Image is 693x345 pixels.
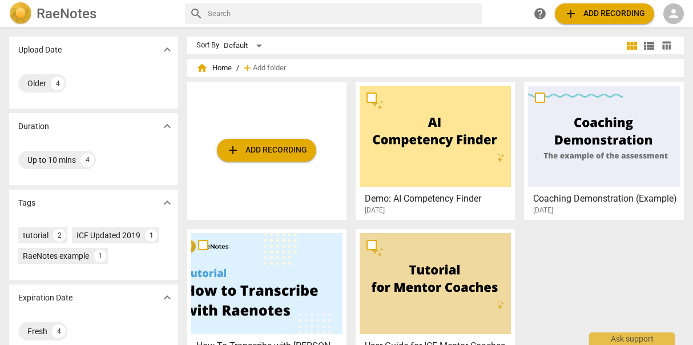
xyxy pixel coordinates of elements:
span: expand_more [160,43,174,57]
span: add [226,143,240,157]
div: RaeNotes example [23,250,89,262]
button: Table view [658,37,675,54]
p: Tags [18,197,35,209]
div: Fresh [27,326,47,337]
span: table_chart [661,40,672,51]
div: ICF Updated 2019 [76,230,140,241]
div: Default [224,37,266,55]
span: Add folder [253,64,286,73]
div: tutorial [23,230,49,241]
span: Home [196,62,232,74]
span: expand_more [160,119,174,133]
span: search [190,7,203,21]
div: 2 [53,229,66,242]
span: view_module [625,39,639,53]
span: add [241,62,253,74]
span: add [564,7,578,21]
button: Upload [217,139,316,162]
h2: RaeNotes [37,6,96,22]
span: expand_more [160,291,174,304]
button: Show more [159,289,176,306]
input: Search [208,5,478,23]
div: Older [27,78,46,89]
h3: Demo: AI Competency Finder [365,192,512,206]
button: List view [640,37,658,54]
button: Show more [159,118,176,135]
div: Up to 10 mins [27,154,76,166]
span: [DATE] [533,206,553,215]
div: 4 [52,324,66,338]
p: Expiration Date [18,292,72,304]
div: 4 [80,153,94,167]
h3: Coaching Demonstration (Example) [533,192,680,206]
img: Logo [9,2,32,25]
span: expand_more [160,196,174,210]
span: Add recording [564,7,645,21]
button: Show more [159,41,176,58]
button: Tile view [623,37,640,54]
p: Upload Date [18,44,62,56]
button: Show more [159,194,176,211]
span: / [236,64,239,73]
span: [DATE] [365,206,385,215]
a: LogoRaeNotes [9,2,176,25]
p: Duration [18,121,49,133]
a: Help [530,3,550,24]
span: help [533,7,547,21]
div: Ask support [589,332,675,345]
div: 1 [145,229,158,242]
a: Demo: AI Competency Finder[DATE] [360,86,511,215]
span: view_list [642,39,656,53]
a: Coaching Demonstration (Example)[DATE] [528,86,679,215]
div: Sort By [196,41,219,50]
span: home [196,62,208,74]
div: 1 [94,250,106,262]
div: 4 [51,77,65,90]
span: Add recording [226,143,307,157]
button: Upload [555,3,654,24]
span: person [667,7,680,21]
